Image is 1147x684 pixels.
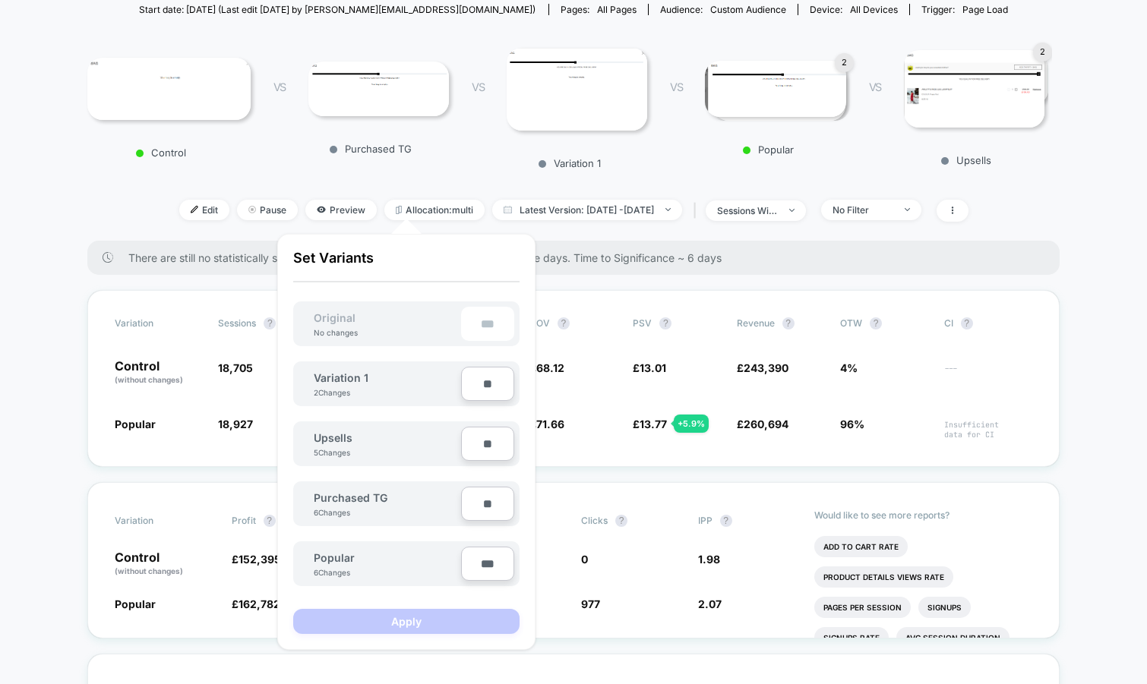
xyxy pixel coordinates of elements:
[115,509,198,532] span: Variation
[218,418,253,430] span: 18,927
[633,361,666,374] span: £
[782,317,795,329] button: ?
[690,200,706,222] span: |
[737,418,788,430] span: £
[870,317,882,329] button: ?
[597,4,637,15] span: all pages
[299,311,371,324] span: Original
[232,597,280,610] span: £
[814,536,908,557] li: Add To Cart Rate
[896,154,1037,166] p: Upsells
[529,361,564,374] span: £
[115,566,183,575] span: (without changes)
[717,205,778,216] div: sessions with impression
[314,388,359,397] div: 2 Changes
[218,361,253,374] span: 18,705
[944,364,1032,386] span: ---
[814,566,953,588] li: Product Details Views Rate
[698,553,720,566] span: 1.98
[384,200,485,220] span: Allocation: multi
[840,361,858,374] span: 4%
[705,61,845,116] img: Popular main
[314,491,387,504] span: Purchased TG
[179,200,229,220] span: Edit
[308,61,449,116] img: Purchased TG main
[115,360,203,386] p: Control
[87,58,251,119] img: Control main
[640,418,667,430] span: 13.77
[869,80,881,93] span: VS
[615,515,627,527] button: ?
[504,206,512,213] img: calendar
[698,597,722,610] span: 2.07
[293,250,520,282] p: Set Variants
[299,328,373,337] div: No changes
[115,317,198,329] span: Variation
[744,361,788,374] span: 243,390
[396,206,402,214] img: rebalance
[507,48,647,131] img: Variation 1 main
[850,4,898,15] span: all devices
[128,251,1029,264] span: There are still no statistically significant results. We recommend waiting a few more days . Time...
[710,4,786,15] span: Custom Audience
[232,515,256,526] span: Profit
[314,551,355,564] span: Popular
[659,317,671,329] button: ?
[698,515,713,526] span: IPP
[660,4,786,15] div: Audience:
[581,553,588,566] span: 0
[670,80,682,93] span: VS
[115,551,216,577] p: Control
[904,50,1044,128] img: Upsells main
[314,431,352,444] span: Upsells
[191,206,198,213] img: edit
[674,414,709,433] div: + 5.9 %
[896,627,1010,648] li: Avg Session Duration
[115,597,156,610] span: Popular
[115,418,156,430] span: Popular
[814,627,889,648] li: Signups Rate
[905,208,910,211] img: end
[640,361,666,374] span: 13.01
[833,204,893,216] div: No Filter
[581,597,600,610] span: 977
[665,208,671,211] img: end
[472,80,484,93] span: VS
[581,515,608,526] span: Clicks
[840,418,864,430] span: 96%
[536,361,564,374] span: 68.12
[558,317,570,329] button: ?
[239,597,280,610] span: 162,782
[115,375,183,384] span: (without changes)
[248,206,256,213] img: end
[232,553,281,566] span: £
[814,597,911,618] li: Pages Per Session
[840,317,924,329] span: OTW
[301,143,441,155] p: Purchased TG
[921,4,1008,15] div: Trigger:
[314,448,359,457] div: 5 Changes
[697,143,838,156] p: Popular
[314,371,368,384] span: Variation 1
[737,317,775,329] span: Revenue
[737,361,788,374] span: £
[305,200,377,220] span: Preview
[273,80,286,93] span: VS
[744,418,788,430] span: 260,694
[499,157,640,169] p: Variation 1
[139,4,536,15] span: Start date: [DATE] (Last edit [DATE] by [PERSON_NAME][EMAIL_ADDRESS][DOMAIN_NAME])
[237,200,298,220] span: Pause
[789,209,795,212] img: end
[961,317,973,329] button: ?
[314,568,359,577] div: 6 Changes
[798,4,909,15] span: Device:
[633,418,667,430] span: £
[962,4,1008,15] span: Page Load
[944,317,1028,329] span: CI
[944,420,1032,440] span: Insufficient data for CI
[561,4,637,15] div: Pages:
[529,418,564,430] span: £
[218,317,256,329] span: Sessions
[492,200,682,220] span: Latest Version: [DATE] - [DATE]
[293,609,520,634] button: Apply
